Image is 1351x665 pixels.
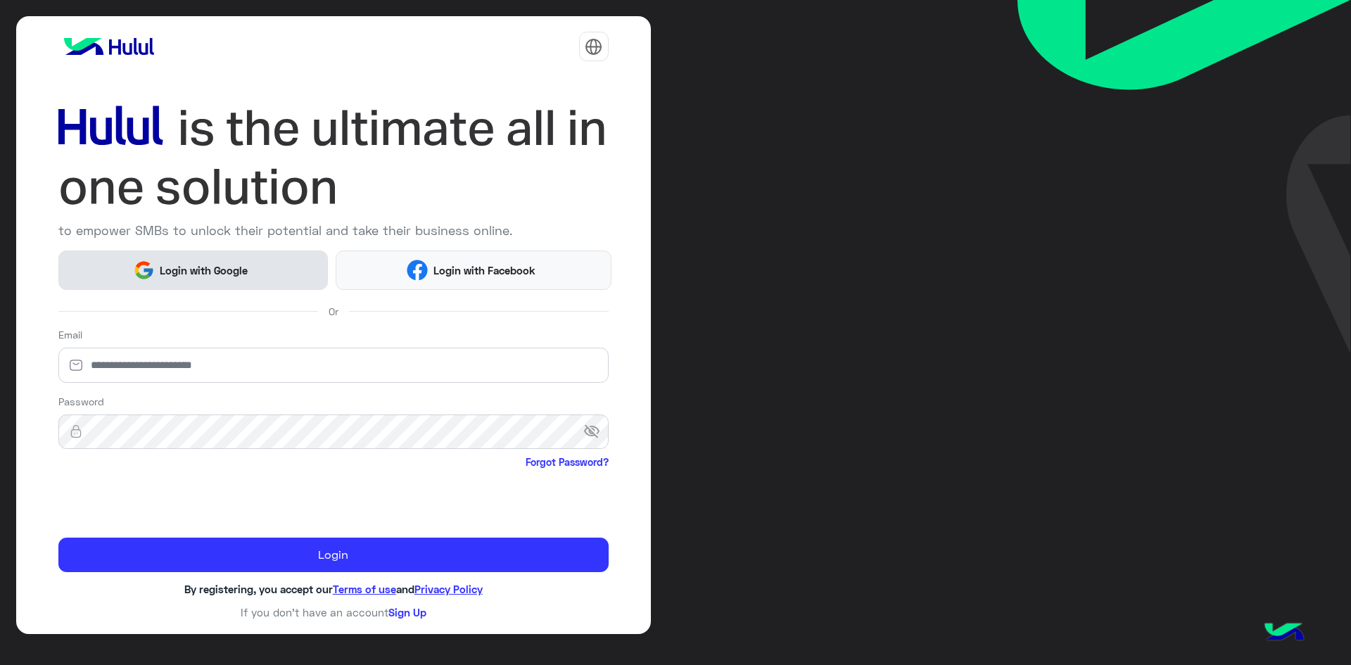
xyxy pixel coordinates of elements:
span: visibility_off [583,419,609,445]
span: By registering, you accept our [184,583,333,595]
img: lock [58,424,94,438]
button: Login with Facebook [336,251,611,289]
img: hululLoginTitle_EN.svg [58,99,609,216]
img: email [58,358,94,372]
a: Forgot Password? [526,455,609,469]
span: Login with Facebook [428,262,540,279]
a: Terms of use [333,583,396,595]
span: and [396,583,414,595]
span: Or [329,304,338,319]
a: Sign Up [388,606,426,619]
iframe: reCAPTCHA [58,472,272,527]
p: to empower SMBs to unlock their potential and take their business online. [58,221,609,240]
img: Google [133,260,154,281]
img: hulul-logo.png [1260,609,1309,658]
img: Facebook [407,260,428,281]
img: tab [585,38,602,56]
a: Privacy Policy [414,583,483,595]
label: Email [58,327,82,342]
button: Login with Google [58,251,329,289]
img: logo [58,32,160,61]
button: Login [58,538,609,573]
h6: If you don’t have an account [58,606,609,619]
span: Login with Google [155,262,253,279]
label: Password [58,394,104,409]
